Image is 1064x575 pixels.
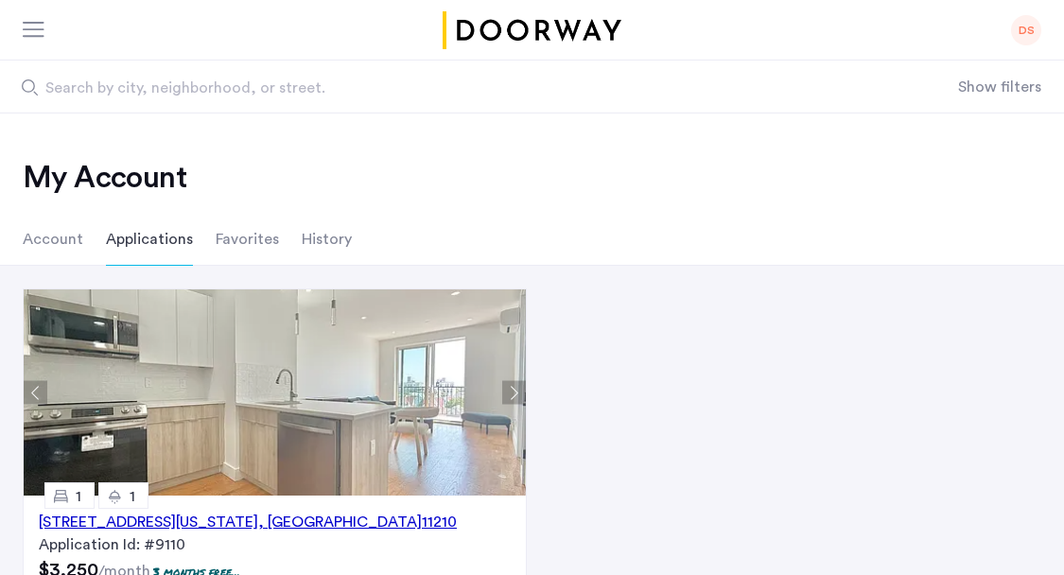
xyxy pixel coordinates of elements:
[502,381,526,405] button: Next apartment
[106,213,193,266] li: Applications
[24,289,532,496] img: Apartment photo
[985,499,1045,556] iframe: chat widget
[130,489,135,504] span: 1
[440,11,625,49] img: logo
[1011,15,1041,45] div: DS
[216,213,279,266] li: Favorites
[958,76,1041,98] button: Show or hide filters
[440,11,625,49] a: Cazamio logo
[39,533,511,556] div: Application Id: #9110
[39,511,457,533] div: [STREET_ADDRESS][US_STATE] 11210
[76,489,81,504] span: 1
[302,213,352,266] li: History
[45,77,811,99] span: Search by city, neighborhood, or street.
[24,381,47,405] button: Previous apartment
[258,514,422,530] span: , [GEOGRAPHIC_DATA]
[23,159,1041,197] h2: My Account
[23,213,83,266] li: Account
